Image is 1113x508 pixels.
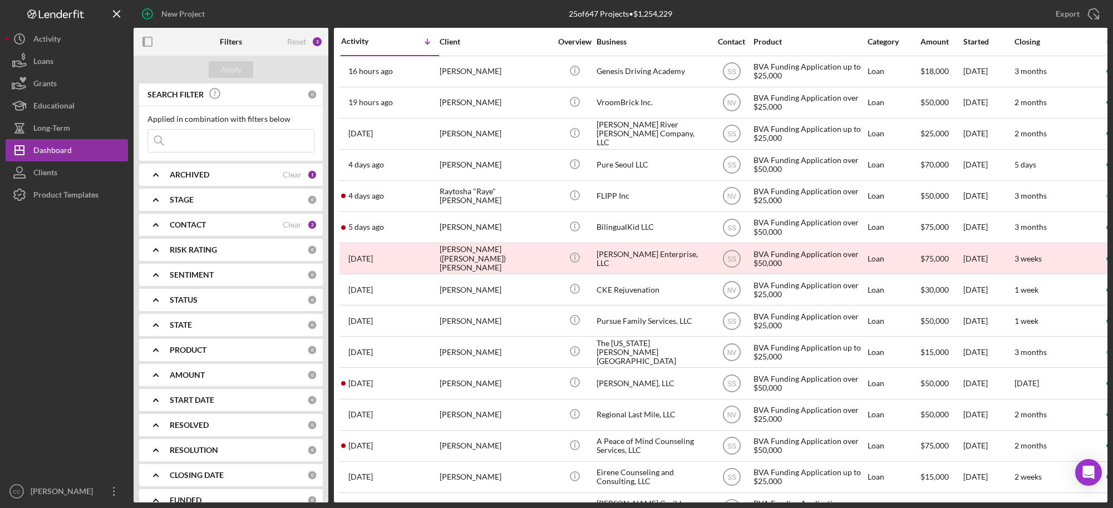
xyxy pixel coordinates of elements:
[6,28,128,50] button: Activity
[170,496,201,505] b: FUNDED
[963,57,1013,86] div: [DATE]
[569,9,672,18] div: 25 of 647 Projects • $1,254,229
[754,306,865,336] div: BVA Funding Application over $25,000
[348,98,393,107] time: 2025-08-25 21:35
[597,400,708,430] div: Regional Last Mile, LLC
[6,139,128,161] a: Dashboard
[920,213,962,242] div: $75,000
[754,275,865,304] div: BVA Funding Application over $25,000
[6,480,128,502] button: CC[PERSON_NAME]
[963,244,1013,273] div: [DATE]
[868,150,919,180] div: Loan
[868,368,919,398] div: Loan
[597,88,708,117] div: VroomBrick Inc.
[868,400,919,430] div: Loan
[170,421,209,430] b: RESOLVED
[307,320,317,330] div: 0
[6,184,128,206] a: Product Templates
[711,37,752,46] div: Contact
[33,117,70,142] div: Long-Term
[283,220,302,229] div: Clear
[597,150,708,180] div: Pure Seoul LLC
[920,57,962,86] div: $18,000
[920,181,962,211] div: $50,000
[597,431,708,461] div: A Peace of Mind Counseling Services, LLC
[170,371,205,379] b: AMOUNT
[307,495,317,505] div: 0
[33,28,61,53] div: Activity
[170,170,209,179] b: ARCHIVED
[170,220,206,229] b: CONTACT
[963,37,1013,46] div: Started
[440,213,551,242] div: [PERSON_NAME]
[1045,3,1107,25] button: Export
[1014,129,1047,138] time: 2 months
[348,285,373,294] time: 2025-08-19 23:43
[307,470,317,480] div: 0
[33,95,75,120] div: Educational
[33,161,57,186] div: Clients
[6,50,128,72] button: Loans
[348,379,373,388] time: 2025-08-18 15:23
[1014,378,1039,388] time: [DATE]
[597,244,708,273] div: [PERSON_NAME] Enterprise, LLC
[597,181,708,211] div: FLIPP Inc
[868,213,919,242] div: Loan
[727,442,736,450] text: SS
[170,320,192,329] b: STATE
[170,446,218,455] b: RESOLUTION
[307,195,317,205] div: 0
[754,462,865,492] div: BVA Funding Application up to $25,000
[1014,285,1038,294] time: 1 week
[754,400,865,430] div: BVA Funding Application over $25,000
[868,337,919,367] div: Loan
[440,462,551,492] div: [PERSON_NAME]
[287,37,306,46] div: Reset
[348,254,373,263] time: 2025-08-20 23:39
[727,99,736,107] text: NV
[727,255,736,263] text: SS
[147,115,314,124] div: Applied in combination with filters below
[28,480,100,505] div: [PERSON_NAME]
[348,129,373,138] time: 2025-08-24 16:18
[754,368,865,398] div: BVA Funding Application over $50,000
[727,348,736,356] text: NV
[963,431,1013,461] div: [DATE]
[754,57,865,86] div: BVA Funding Application up to $25,000
[33,184,99,209] div: Product Templates
[440,400,551,430] div: [PERSON_NAME]
[147,90,204,99] b: SEARCH FILTER
[920,244,962,273] div: $75,000
[597,462,708,492] div: Eirene Counseling and Consulting, LLC
[920,37,962,46] div: Amount
[348,410,373,419] time: 2025-08-18 02:42
[727,317,736,325] text: SS
[440,37,551,46] div: Client
[1014,441,1047,450] time: 2 months
[963,368,1013,398] div: [DATE]
[440,337,551,367] div: [PERSON_NAME]
[440,306,551,336] div: [PERSON_NAME]
[1014,191,1047,200] time: 3 months
[754,244,865,273] div: BVA Funding Application over $50,000
[963,119,1013,149] div: [DATE]
[963,462,1013,492] div: [DATE]
[307,245,317,255] div: 0
[348,348,373,357] time: 2025-08-18 16:39
[440,244,551,273] div: [PERSON_NAME] ([PERSON_NAME]) [PERSON_NAME]
[597,57,708,86] div: Genesis Driving Academy
[727,224,736,231] text: SS
[920,275,962,304] div: $30,000
[597,306,708,336] div: Pursue Family Services, LLC
[170,195,194,204] b: STAGE
[440,150,551,180] div: [PERSON_NAME]
[170,396,214,405] b: START DATE
[1014,222,1047,231] time: 3 months
[727,130,736,138] text: SS
[6,95,128,117] a: Educational
[754,150,865,180] div: BVA Funding Application over $50,000
[920,337,962,367] div: $15,000
[754,37,865,46] div: Product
